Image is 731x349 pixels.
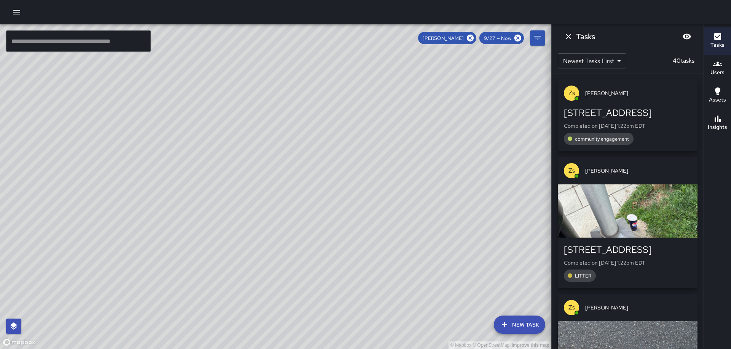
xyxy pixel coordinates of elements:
span: [PERSON_NAME] [585,89,691,97]
span: LITTER [570,273,596,279]
h6: Tasks [576,30,595,43]
h6: Insights [708,123,727,132]
button: New Task [494,316,545,334]
button: Zs[PERSON_NAME][STREET_ADDRESS]Completed on [DATE] 1:22pm EDTcommunity engagement [558,79,697,151]
span: [PERSON_NAME] [585,304,691,311]
h6: Users [710,68,725,77]
span: [PERSON_NAME] [585,167,691,174]
button: Insights [704,109,731,137]
div: Newest Tasks First [558,53,626,68]
div: [PERSON_NAME] [418,32,476,44]
button: Users [704,55,731,82]
span: community engagement [570,136,634,142]
div: [STREET_ADDRESS] [564,107,691,119]
p: Completed on [DATE] 1:22pm EDT [564,122,691,130]
div: [STREET_ADDRESS] [564,244,691,256]
p: Zs [568,89,575,98]
div: 9/27 — Now [479,32,524,44]
h6: Assets [709,96,726,104]
button: Zs[PERSON_NAME][STREET_ADDRESS]Completed on [DATE] 1:22pm EDTLITTER [558,157,697,288]
button: Tasks [704,27,731,55]
button: Dismiss [561,29,576,44]
span: 9/27 — Now [479,35,516,41]
p: 40 tasks [670,56,697,65]
p: Zs [568,303,575,312]
button: Blur [679,29,694,44]
p: Completed on [DATE] 1:22pm EDT [564,259,691,267]
button: Filters [530,30,545,46]
span: [PERSON_NAME] [418,35,468,41]
button: Assets [704,82,731,109]
h6: Tasks [710,41,725,49]
p: Zs [568,166,575,175]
